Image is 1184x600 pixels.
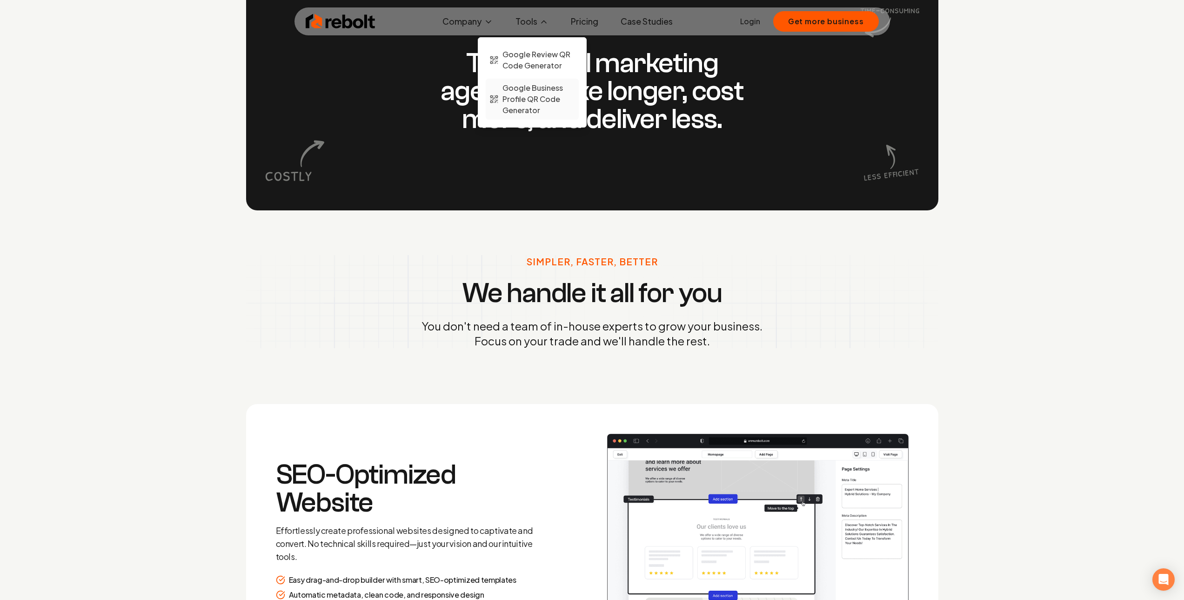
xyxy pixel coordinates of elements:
[486,79,579,120] a: Google Business Profile QR Code Generator
[502,82,575,116] span: Google Business Profile QR Code Generator
[435,12,501,31] button: Company
[289,574,516,586] p: Easy drag-and-drop builder with smart, SEO-optimized templates
[486,45,579,75] a: Google Review QR Code Generator
[502,49,575,71] span: Google Review QR Code Generator
[421,318,763,348] p: You don't need a team of in-house experts to grow your business. Focus on your trade and we'll ha...
[1152,568,1175,591] div: Open Intercom Messenger
[276,461,544,517] h3: SEO-Optimized Website
[563,12,606,31] a: Pricing
[306,12,375,31] img: Rebolt Logo
[508,12,556,31] button: Tools
[276,524,544,563] p: Effortlessly create professional websites designed to captivate and convert. No technical skills ...
[773,11,879,32] button: Get more business
[527,255,658,268] p: Simpler, Faster, Better
[414,49,771,133] h3: Traditional marketing agencies take longer, cost more, and deliver less.
[613,12,680,31] a: Case Studies
[740,16,760,27] a: Login
[462,279,722,307] h3: We handle it all for you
